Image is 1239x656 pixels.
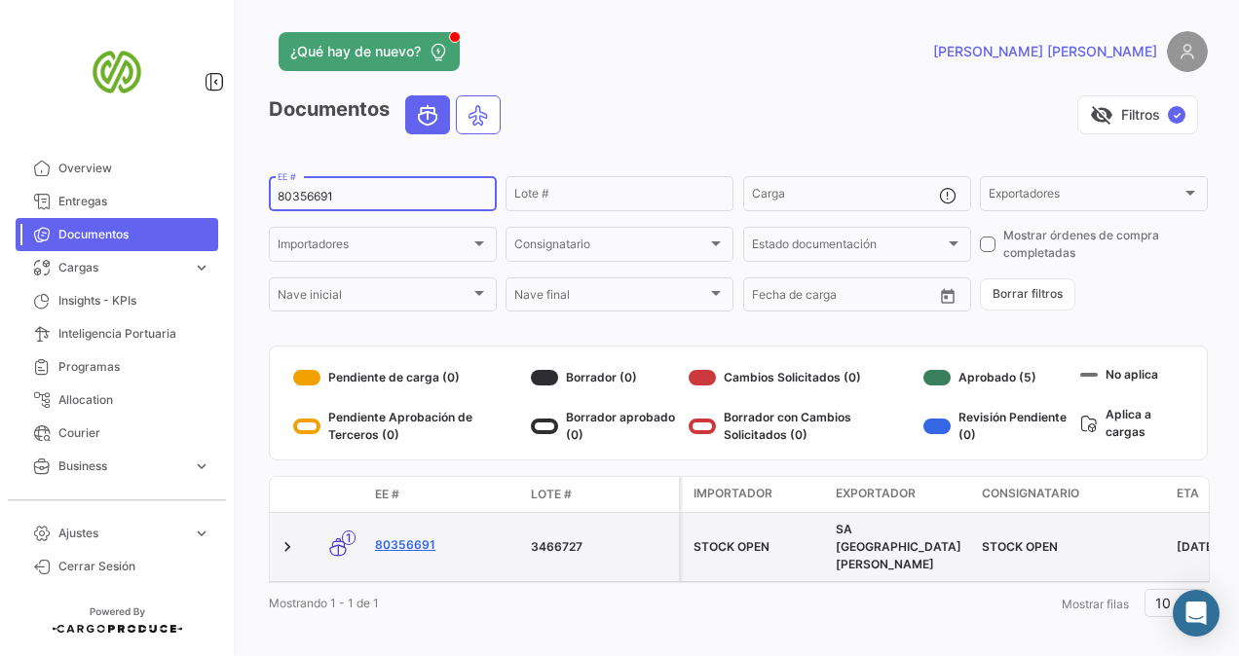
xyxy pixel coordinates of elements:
span: Consignatario [514,240,707,254]
img: san-miguel-logo.png [68,23,166,121]
datatable-header-cell: EE # [367,478,523,511]
div: Abrir Intercom Messenger [1173,590,1220,637]
span: Cargas [58,259,185,276]
span: Courier [58,424,210,442]
span: Exportador [836,485,916,502]
span: visibility_off [1090,103,1113,127]
datatable-header-cell: Lote # [523,478,679,511]
div: Revisión Pendiente (0) [923,409,1072,444]
datatable-header-cell: Consignatario [974,477,1169,512]
div: Borrador con Cambios Solicitados (0) [689,409,916,444]
a: Insights - KPIs [16,284,218,317]
div: Cambios Solicitados (0) [689,362,916,393]
a: Entregas [16,185,218,218]
span: Importador [694,485,772,502]
span: Cerrar Sesión [58,558,210,575]
span: Nave final [514,291,707,305]
span: Business [58,457,185,475]
span: Nave inicial [278,291,470,305]
div: Borrador (0) [531,362,681,393]
div: Aprobado (5) [923,362,1072,393]
span: Mostrar órdenes de compra completadas [1003,227,1208,262]
div: Pendiente Aprobación de Terceros (0) [293,409,523,444]
span: expand_more [193,457,210,475]
input: Desde [752,291,787,305]
span: ¿Qué hay de nuevo? [290,42,421,61]
a: Allocation [16,383,218,417]
span: Importadores [278,240,470,254]
span: Estado documentación [752,240,945,254]
span: [PERSON_NAME] [PERSON_NAME] [933,42,1157,61]
div: STOCK OPEN [694,538,820,556]
span: Lote # [531,486,572,503]
div: Aplica a cargas [1080,402,1183,444]
button: Ocean [406,96,449,133]
span: Insights - KPIs [58,292,210,310]
a: Programas [16,350,218,383]
a: Courier [16,417,218,450]
span: Exportadores [989,190,1182,203]
span: expand_more [193,491,210,508]
img: placeholder-user.png [1167,31,1208,72]
span: Inteligencia Portuaria [58,325,210,343]
a: Documentos [16,218,218,251]
span: EE # [375,486,399,503]
button: Open calendar [933,281,962,310]
span: 10 [1155,595,1171,611]
div: No aplica [1080,362,1183,386]
div: Pendiente de carga (0) [293,362,523,393]
div: Borrador aprobado (0) [531,409,681,444]
div: SA [GEOGRAPHIC_DATA][PERSON_NAME] [836,521,966,573]
span: Documentos [58,226,210,243]
span: Ajustes [58,525,185,542]
span: Programas [58,358,210,376]
span: Estadísticas [58,491,185,508]
span: expand_more [193,259,210,276]
datatable-header-cell: Exportador [828,477,974,512]
a: Overview [16,152,218,185]
datatable-header-cell: Importador [682,477,828,512]
span: expand_more [193,525,210,542]
button: Air [457,96,500,133]
a: Expand/Collapse Row [278,537,297,557]
a: 80356691 [375,536,515,554]
span: Mostrar filas [1062,597,1129,611]
span: STOCK OPEN [982,539,1058,554]
span: Consignatario [982,485,1079,502]
span: Mostrando 1 - 1 de 1 [269,596,379,610]
a: Inteligencia Portuaria [16,317,218,350]
span: Overview [58,160,210,177]
button: ¿Qué hay de nuevo? [279,32,460,71]
datatable-header-cell: Modo de Transporte [309,487,367,502]
span: 1 [342,530,356,545]
span: Entregas [58,193,210,210]
input: Hasta [801,291,887,305]
button: Borrar filtros [980,278,1075,310]
span: ETA [1177,485,1199,502]
h3: Documentos [269,95,507,134]
div: 3466727 [531,538,671,556]
span: Allocation [58,391,210,409]
button: visibility_offFiltros✓ [1077,95,1198,134]
span: ✓ [1168,106,1185,124]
